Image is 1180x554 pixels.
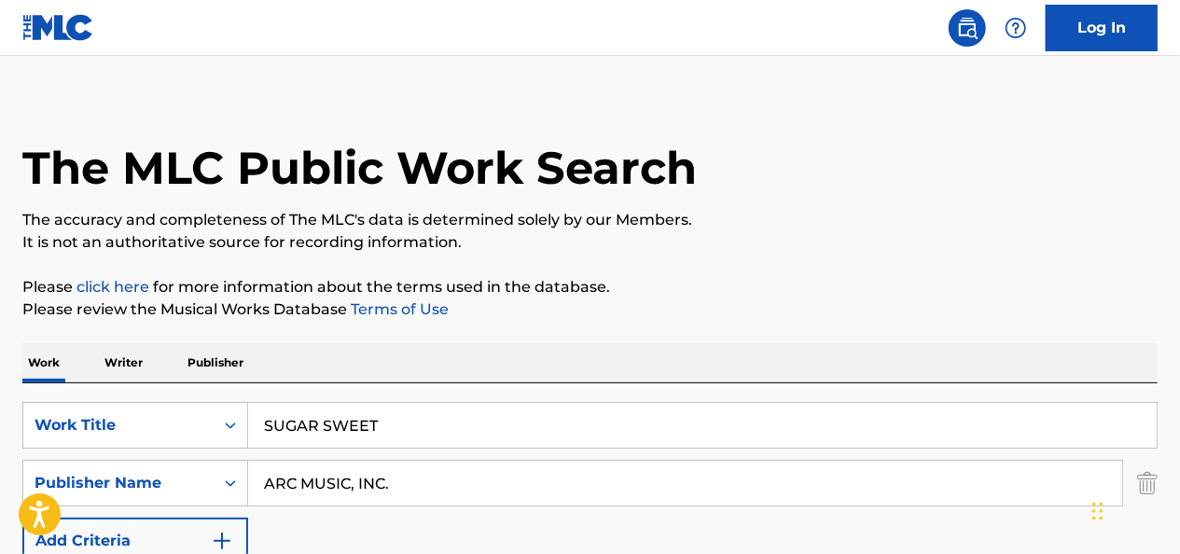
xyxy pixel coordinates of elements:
img: search [956,17,979,39]
p: Writer [99,343,148,382]
iframe: Chat Widget [1087,464,1180,554]
div: Drag [1092,483,1104,539]
a: click here [76,278,149,296]
a: Public Search [949,9,986,47]
img: 9d2ae6d4665cec9f34b9.svg [211,530,233,552]
a: Log In [1046,5,1158,51]
div: Work Title [35,414,202,436]
p: The accuracy and completeness of The MLC's data is determined solely by our Members. [22,209,1158,231]
h1: The MLC Public Work Search [22,140,697,196]
p: Work [22,343,65,382]
p: Please for more information about the terms used in the database. [22,276,1158,298]
img: Delete Criterion [1137,460,1158,506]
img: MLC Logo [22,14,94,41]
p: Publisher [182,343,249,382]
a: Terms of Use [347,300,449,318]
div: Publisher Name [35,472,202,494]
p: It is not an authoritative source for recording information. [22,231,1158,254]
div: Help [997,9,1034,47]
img: help [1005,17,1027,39]
p: Please review the Musical Works Database [22,298,1158,321]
